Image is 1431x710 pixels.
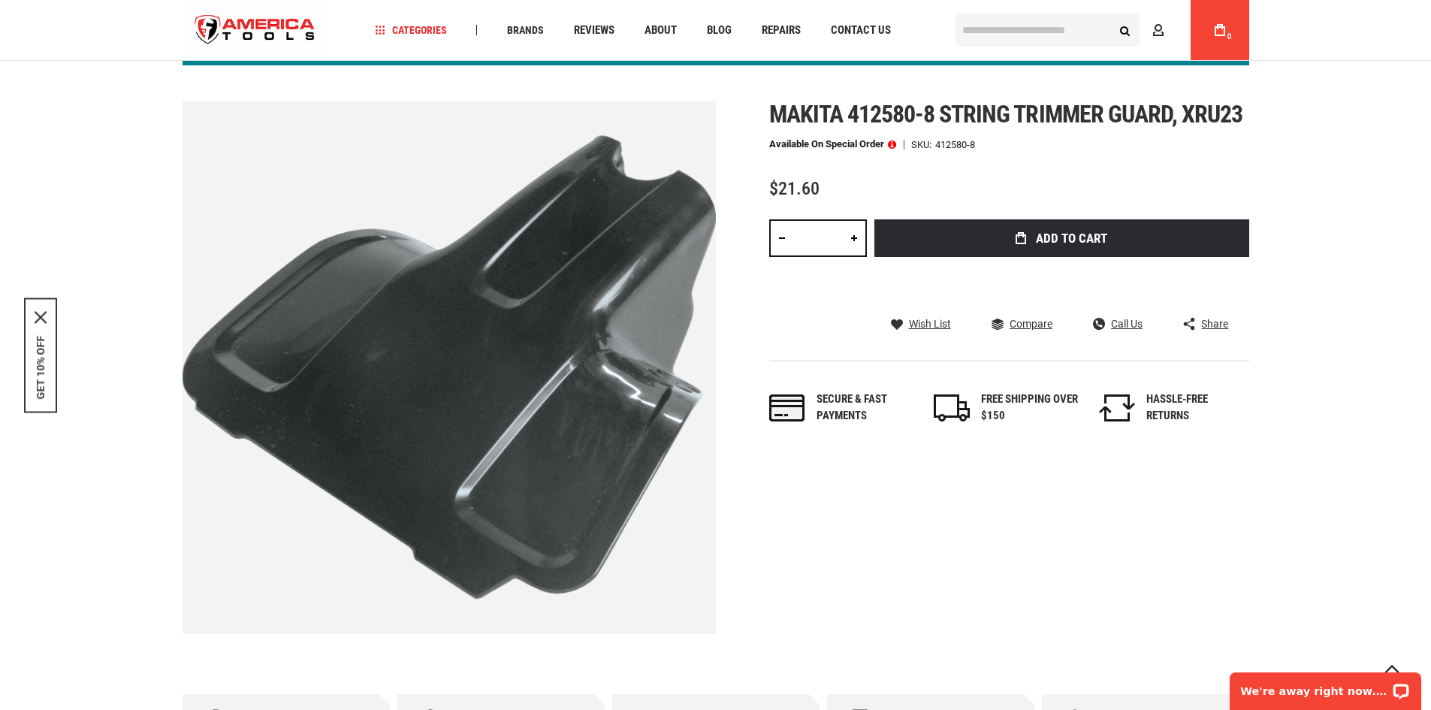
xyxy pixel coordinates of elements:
[638,20,684,41] a: About
[700,20,738,41] a: Blog
[769,178,820,199] span: $21.60
[1111,16,1140,44] button: Search
[1220,663,1431,710] iframe: LiveChat chat widget
[574,25,614,36] span: Reviews
[183,2,328,59] img: America Tools
[1201,319,1228,329] span: Share
[1093,317,1143,331] a: Call Us
[1227,32,1232,41] span: 0
[1146,391,1244,424] div: HASSLE-FREE RETURNS
[183,2,328,59] a: store logo
[817,391,914,424] div: Secure & fast payments
[755,20,808,41] a: Repairs
[992,317,1052,331] a: Compare
[871,261,1252,305] iframe: Secure express checkout frame
[500,20,551,41] a: Brands
[375,25,447,35] span: Categories
[707,25,732,36] span: Blog
[769,100,1243,128] span: Makita 412580-8 string trimmer guard, xru23
[769,394,805,421] img: payments
[981,391,1079,424] div: FREE SHIPPING OVER $150
[35,311,47,323] svg: close icon
[1036,232,1107,245] span: Add to Cart
[824,20,898,41] a: Contact Us
[507,25,544,35] span: Brands
[874,219,1249,257] button: Add to Cart
[762,25,801,36] span: Repairs
[1111,319,1143,329] span: Call Us
[183,101,716,634] img: MAKITA 412580-8 STRING TRIMMER GUARD, XRU23
[567,20,621,41] a: Reviews
[35,335,47,399] button: GET 10% OFF
[891,317,951,331] a: Wish List
[368,20,454,41] a: Categories
[35,311,47,323] button: Close
[769,139,896,150] p: Available on Special Order
[935,140,975,150] div: 412580-8
[934,394,970,421] img: shipping
[831,25,891,36] span: Contact Us
[1099,394,1135,421] img: returns
[909,319,951,329] span: Wish List
[1010,319,1052,329] span: Compare
[645,25,677,36] span: About
[911,140,935,150] strong: SKU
